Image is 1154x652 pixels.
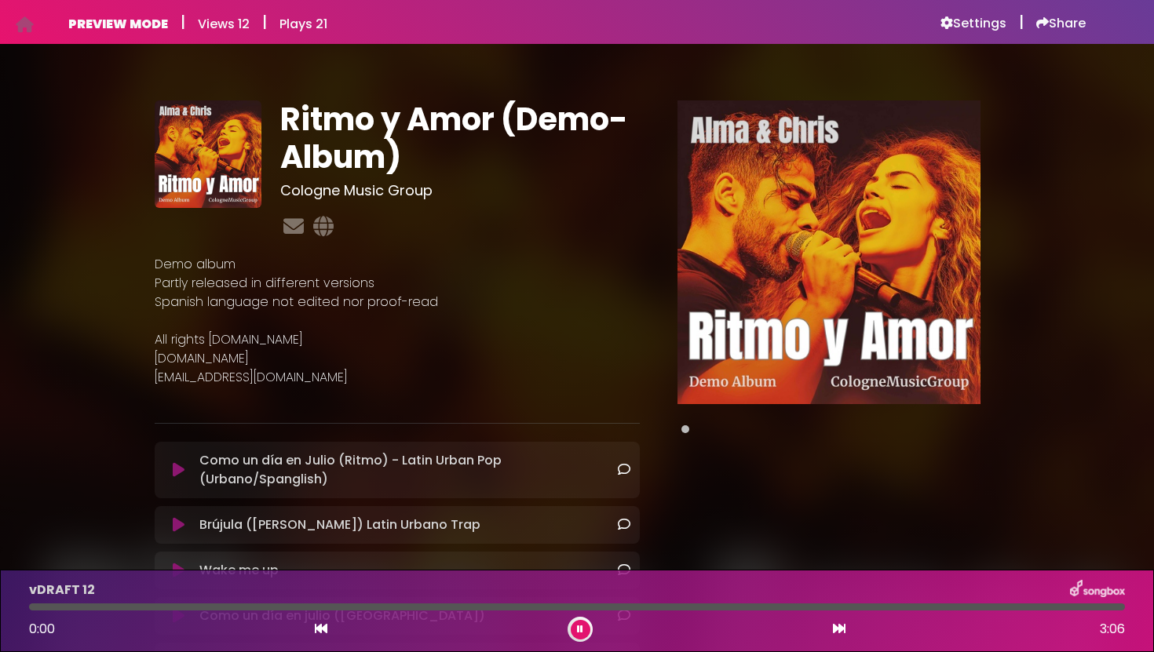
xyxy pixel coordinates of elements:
h6: PREVIEW MODE [68,16,168,31]
img: songbox-logo-white.png [1070,580,1125,600]
h1: Ritmo y Amor (Demo-Album) [280,100,639,176]
p: vDRAFT 12 [29,581,95,599]
p: [DOMAIN_NAME] [155,349,640,368]
p: Wake me up [199,561,279,580]
h3: Cologne Music Group [280,182,639,199]
p: Spanish language not edited nor proof-read [155,293,640,311]
span: 3:06 [1100,620,1125,639]
p: All rights [DOMAIN_NAME] [155,330,640,349]
p: Brújula ([PERSON_NAME]) Latin Urbano Trap [199,515,480,534]
h6: Plays 21 [279,16,327,31]
h5: | [181,13,185,31]
p: Como un día en Julio (Ritmo) - Latin Urban Pop (Urbano/Spanglish) [199,451,617,489]
p: Demo album [155,255,640,274]
img: xd7ynZyMQAWXDyEuKIyG [155,100,261,207]
h6: Views 12 [198,16,250,31]
h5: | [262,13,267,31]
a: Share [1036,16,1086,31]
h5: | [1019,13,1024,31]
a: Settings [940,16,1006,31]
span: 0:00 [29,620,55,638]
p: [EMAIL_ADDRESS][DOMAIN_NAME] [155,368,640,387]
img: Main Media [677,100,981,403]
p: Partly released in different versions [155,274,640,293]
